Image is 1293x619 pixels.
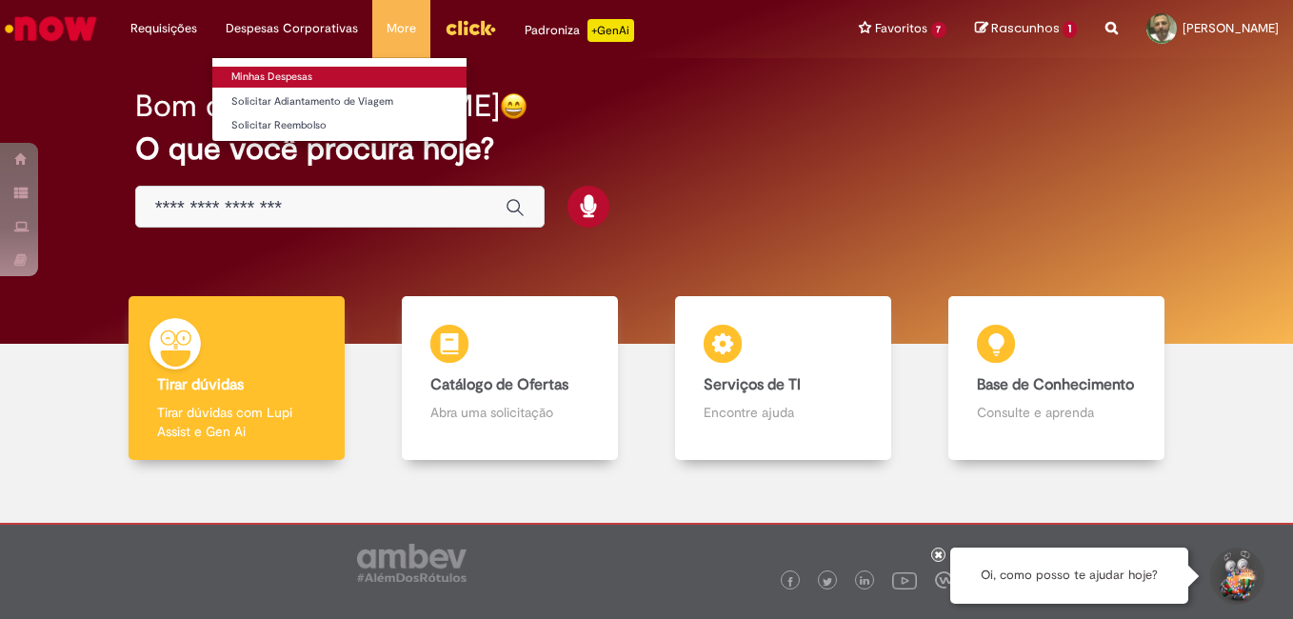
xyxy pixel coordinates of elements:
[704,375,801,394] b: Serviços de TI
[786,577,795,587] img: logo_footer_facebook.png
[587,19,634,42] p: +GenAi
[931,22,947,38] span: 7
[500,92,527,120] img: happy-face.png
[1207,548,1264,605] button: Iniciar Conversa de Suporte
[135,132,1159,166] h2: O que você procura hoje?
[1183,20,1279,36] span: [PERSON_NAME]
[975,20,1077,38] a: Rascunhos
[212,67,467,88] a: Minhas Despesas
[2,10,100,48] img: ServiceNow
[157,403,317,441] p: Tirar dúvidas com Lupi Assist e Gen Ai
[646,296,920,461] a: Serviços de TI Encontre ajuda
[935,571,952,589] img: logo_footer_workplace.png
[445,13,496,42] img: click_logo_yellow_360x200.png
[991,19,1060,37] span: Rascunhos
[430,403,590,422] p: Abra uma solicitação
[212,91,467,112] a: Solicitar Adiantamento de Viagem
[226,19,358,38] span: Despesas Corporativas
[860,576,869,588] img: logo_footer_linkedin.png
[100,296,373,461] a: Tirar dúvidas Tirar dúvidas com Lupi Assist e Gen Ai
[920,296,1193,461] a: Base de Conhecimento Consulte e aprenda
[892,568,917,592] img: logo_footer_youtube.png
[373,296,646,461] a: Catálogo de Ofertas Abra uma solicitação
[977,375,1134,394] b: Base de Conhecimento
[1063,21,1077,38] span: 1
[387,19,416,38] span: More
[212,115,467,136] a: Solicitar Reembolso
[211,57,467,142] ul: Despesas Corporativas
[357,544,467,582] img: logo_footer_ambev_rotulo_gray.png
[525,19,634,42] div: Padroniza
[430,375,568,394] b: Catálogo de Ofertas
[157,375,244,394] b: Tirar dúvidas
[704,403,864,422] p: Encontre ajuda
[130,19,197,38] span: Requisições
[950,548,1188,604] div: Oi, como posso te ajudar hoje?
[135,90,500,123] h2: Bom dia, [PERSON_NAME]
[823,577,832,587] img: logo_footer_twitter.png
[977,403,1137,422] p: Consulte e aprenda
[875,19,927,38] span: Favoritos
